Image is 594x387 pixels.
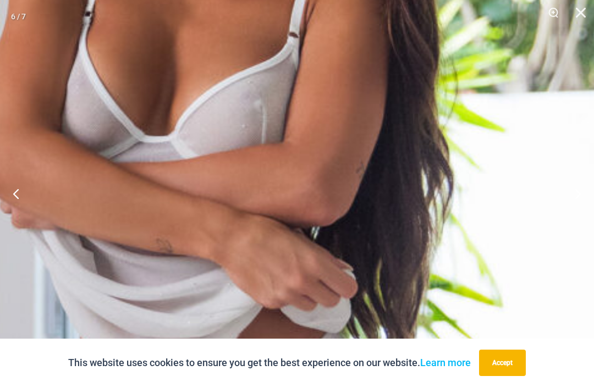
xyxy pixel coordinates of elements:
button: Next [553,166,594,221]
p: This website uses cookies to ensure you get the best experience on our website. [68,355,471,371]
a: Learn more [420,357,471,368]
div: 6 / 7 [11,8,26,25]
button: Accept [479,350,526,376]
